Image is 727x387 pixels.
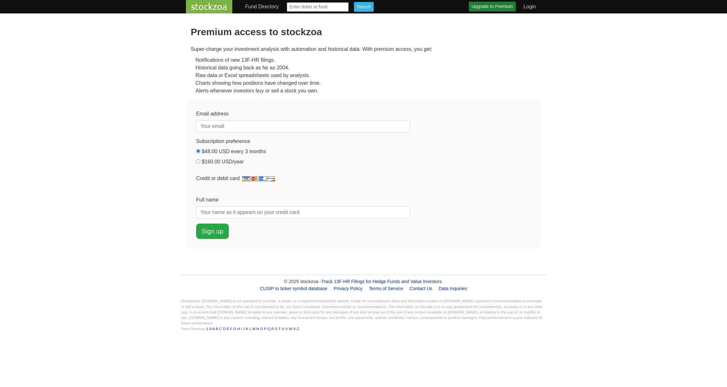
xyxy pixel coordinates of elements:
a: Fund Directory [243,0,281,13]
label: Subscription preference [196,138,250,145]
input: Enter ticker or fund [286,2,349,12]
iframe: Secure card payment input frame [196,185,410,191]
a: P [264,327,266,331]
a: CUSIP to ticker symbol database [257,283,330,294]
li: Charts showing how positions have changed over time. [196,79,536,87]
div: Fund Directory: [181,326,546,332]
label: $160.00 USD/year [202,158,244,166]
a: A [212,327,215,331]
a: B [216,327,218,331]
li: Notifications of new 13F-HR filings. [196,56,536,64]
div: Disclaimers: [DOMAIN_NAME] is not operated by a broker, a dealer, or a registered investment advi... [181,298,546,332]
li: Alerts whenever investors buy or sell a stock you own. [196,87,536,95]
label: Full name [196,196,219,204]
label: $48.00 USD every 3 months [202,148,266,155]
li: Historical data going back as far as 2004. [196,64,536,72]
h1: Premium access to stockzoa [191,26,536,38]
a: E [227,327,229,331]
a: O [260,327,263,331]
input: Your email [196,120,410,132]
a: I [241,327,242,331]
a: Terms of Service [366,283,406,294]
div: © 2025 stockzoa - . [181,278,546,285]
a: M [252,327,255,331]
a: Privacy Policy [331,283,365,294]
li: Raw data or Excel spreadsheets used by analysts. [196,72,536,79]
a: D [223,327,226,331]
p: Super-charge your investment analysis with automation and historical data. With premium access, y... [191,45,536,53]
a: Contact Us [407,283,435,294]
a: Upgrade to Premium [469,2,516,12]
a: S [275,327,277,331]
button: Sign up [196,224,229,239]
a: T [278,327,281,331]
label: Email address [196,110,228,118]
a: G [233,327,236,331]
a: Track 13F-HR Filings for Hedge Funds and Value Investors [321,279,442,284]
a: U [282,327,284,331]
a: F [230,327,232,331]
a: L [249,327,251,331]
input: Search [354,2,374,12]
a: C [219,327,222,331]
a: 1-9 [206,327,212,331]
a: W [289,327,292,331]
a: Q [268,327,270,331]
input: Your name as it appears on your credit card [196,206,410,218]
a: Data Inquiries [436,283,470,294]
a: R [271,327,274,331]
a: J [243,327,245,331]
a: X-Z [293,327,300,331]
a: K [246,327,248,331]
a: V [285,327,288,331]
a: H [237,327,240,331]
a: Login [521,0,539,13]
label: Credit or debit card [196,175,275,182]
a: N [256,327,259,331]
img: Pay by Visa, Mastercard, American Express, or Discover [242,176,275,181]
